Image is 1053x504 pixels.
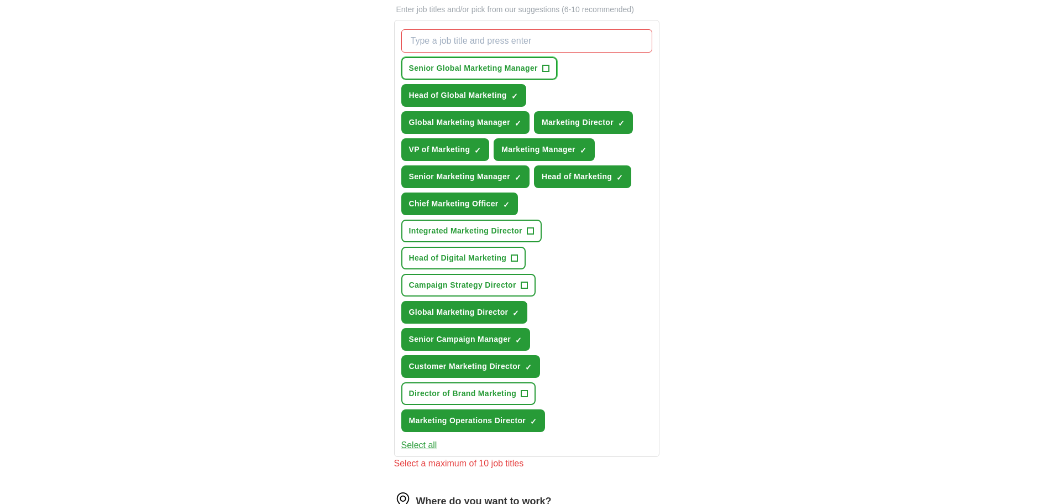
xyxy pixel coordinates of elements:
span: ✓ [616,173,623,182]
button: Senior Global Marketing Manager [401,57,557,80]
span: Customer Marketing Director [409,361,521,372]
span: VP of Marketing [409,144,470,155]
button: Select all [401,439,437,452]
span: ✓ [525,363,532,372]
button: Marketing Operations Director✓ [401,409,546,432]
span: Head of Global Marketing [409,90,507,101]
span: ✓ [503,200,510,209]
p: Enter job titles and/or pick from our suggestions (6-10 recommended) [394,4,659,15]
button: Marketing Director✓ [534,111,633,134]
span: ✓ [618,119,625,128]
span: Director of Brand Marketing [409,388,517,399]
span: ✓ [580,146,586,155]
button: Integrated Marketing Director [401,220,542,242]
span: Head of Marketing [542,171,612,183]
button: Global Marketing Manager✓ [401,111,530,134]
button: Customer Marketing Director✓ [401,355,540,378]
span: Marketing Manager [501,144,575,155]
span: ✓ [515,336,522,345]
button: Director of Brand Marketing [401,382,536,405]
span: Integrated Marketing Director [409,225,522,237]
span: Global Marketing Director [409,306,509,318]
input: Type a job title and press enter [401,29,652,53]
span: Senior Global Marketing Manager [409,63,538,74]
button: Marketing Manager✓ [494,138,595,161]
span: Senior Marketing Manager [409,171,510,183]
span: ✓ [474,146,481,155]
span: ✓ [511,92,518,101]
span: Head of Digital Marketing [409,252,507,264]
span: Marketing Director [542,117,614,128]
button: Campaign Strategy Director [401,274,536,297]
span: Global Marketing Manager [409,117,510,128]
button: Chief Marketing Officer✓ [401,193,518,215]
button: Senior Campaign Manager✓ [401,328,531,351]
span: Campaign Strategy Director [409,279,516,291]
button: Global Marketing Director✓ [401,301,528,324]
span: ✓ [515,173,521,182]
span: ✓ [515,119,521,128]
button: Head of Marketing✓ [534,165,631,188]
div: Select a maximum of 10 job titles [394,457,659,470]
span: ✓ [512,309,519,318]
button: Head of Global Marketing✓ [401,84,526,107]
span: Marketing Operations Director [409,415,526,427]
span: Senior Campaign Manager [409,334,511,345]
span: Chief Marketing Officer [409,198,499,210]
button: Head of Digital Marketing [401,247,526,269]
button: VP of Marketing✓ [401,138,490,161]
button: Senior Marketing Manager✓ [401,165,530,188]
span: ✓ [530,417,537,426]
